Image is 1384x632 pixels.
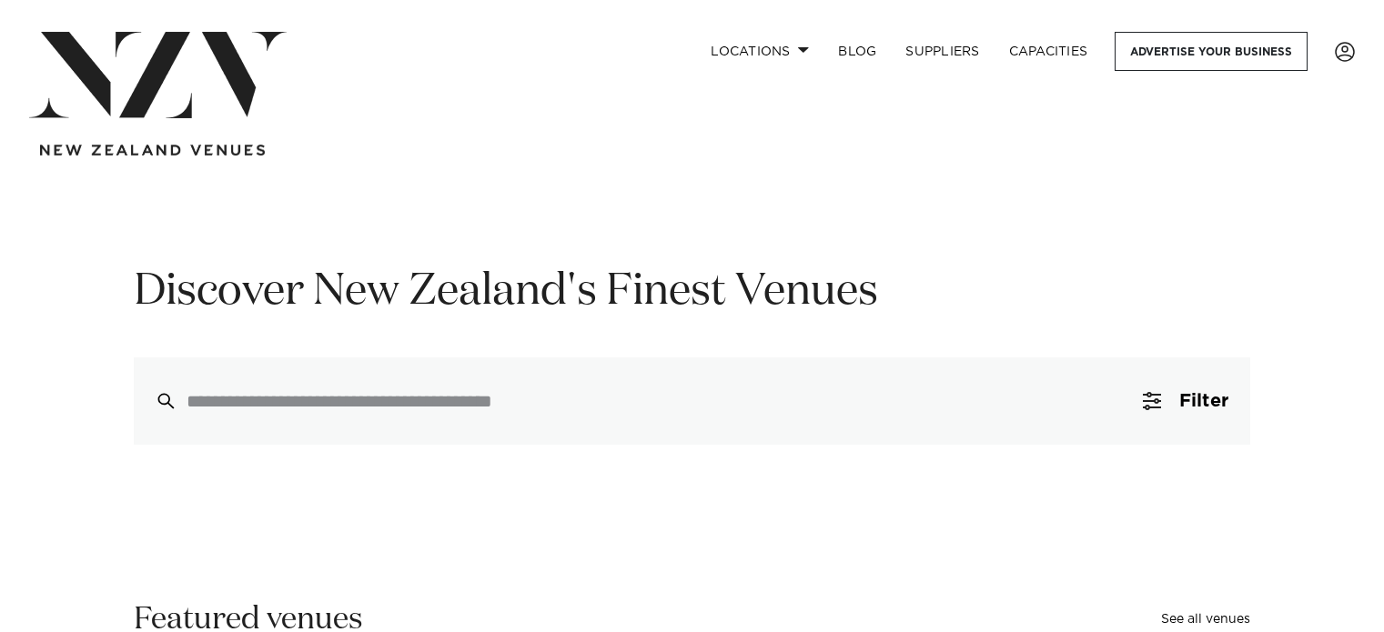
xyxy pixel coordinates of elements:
img: nzv-logo.png [29,32,287,118]
h1: Discover New Zealand's Finest Venues [134,264,1250,321]
a: SUPPLIERS [891,32,994,71]
span: Filter [1179,392,1228,410]
a: BLOG [823,32,891,71]
button: Filter [1121,357,1250,445]
a: Advertise your business [1115,32,1308,71]
a: See all venues [1161,613,1250,626]
a: Locations [696,32,823,71]
img: new-zealand-venues-text.png [40,145,265,156]
a: Capacities [995,32,1103,71]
